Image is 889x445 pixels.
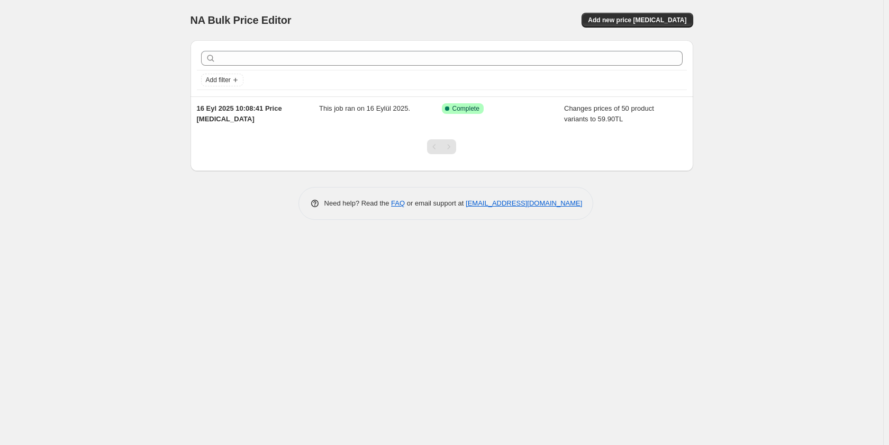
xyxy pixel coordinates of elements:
span: Changes prices of 50 product variants to 59.90TL [564,104,654,123]
span: NA Bulk Price Editor [190,14,292,26]
span: Add filter [206,76,231,84]
span: 16 Eyl 2025 10:08:41 Price [MEDICAL_DATA] [197,104,282,123]
span: or email support at [405,199,466,207]
span: Complete [452,104,479,113]
span: This job ran on 16 Eylül 2025. [319,104,410,112]
span: Add new price [MEDICAL_DATA] [588,16,686,24]
a: FAQ [391,199,405,207]
nav: Pagination [427,139,456,154]
a: [EMAIL_ADDRESS][DOMAIN_NAME] [466,199,582,207]
button: Add new price [MEDICAL_DATA] [582,13,693,28]
button: Add filter [201,74,243,86]
span: Need help? Read the [324,199,392,207]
